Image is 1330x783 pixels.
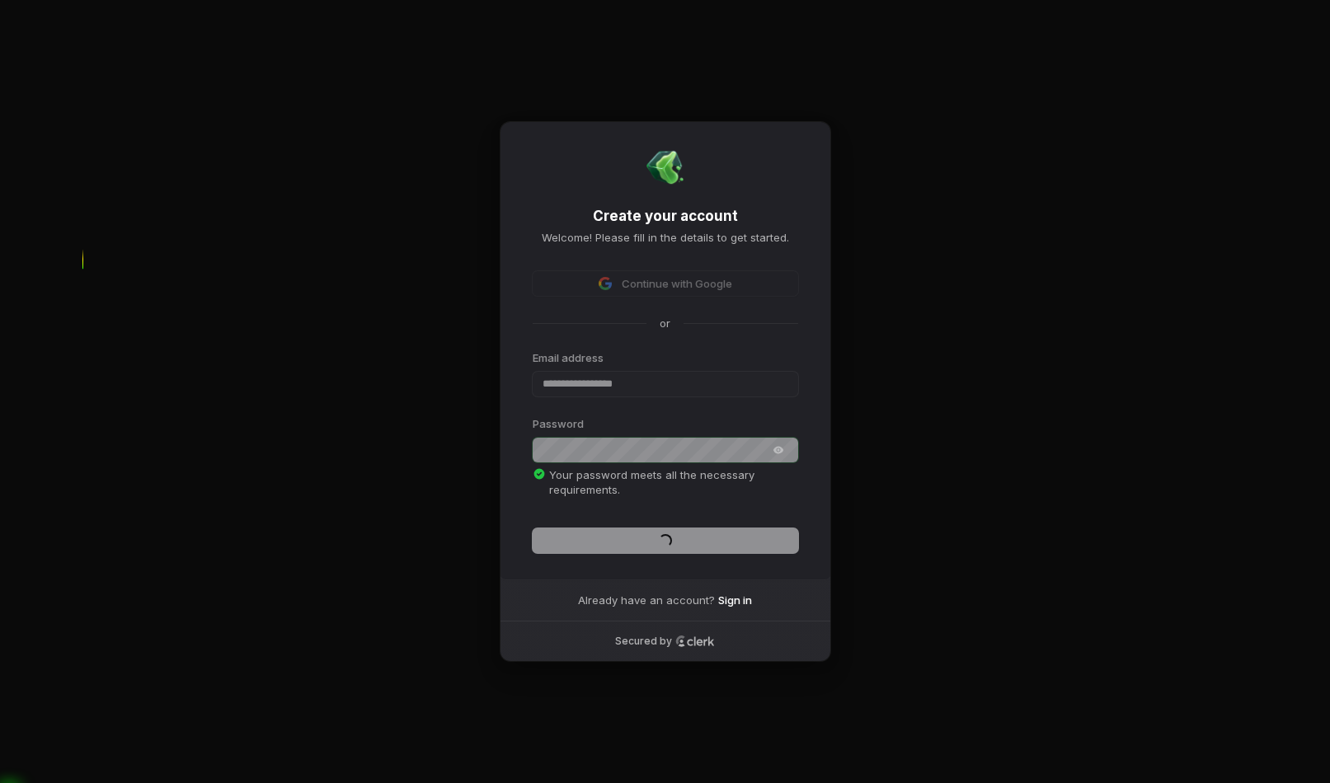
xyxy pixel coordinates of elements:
[675,635,715,647] a: Clerk logo
[762,440,795,460] button: Show password
[533,207,798,227] h1: Create your account
[646,148,685,187] img: Jello SEO
[533,230,798,245] p: Welcome! Please fill in the details to get started.
[660,316,670,331] p: or
[718,593,752,607] a: Sign in
[615,635,672,648] p: Secured by
[533,467,798,497] p: Your password meets all the necessary requirements.
[578,593,715,607] span: Already have an account?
